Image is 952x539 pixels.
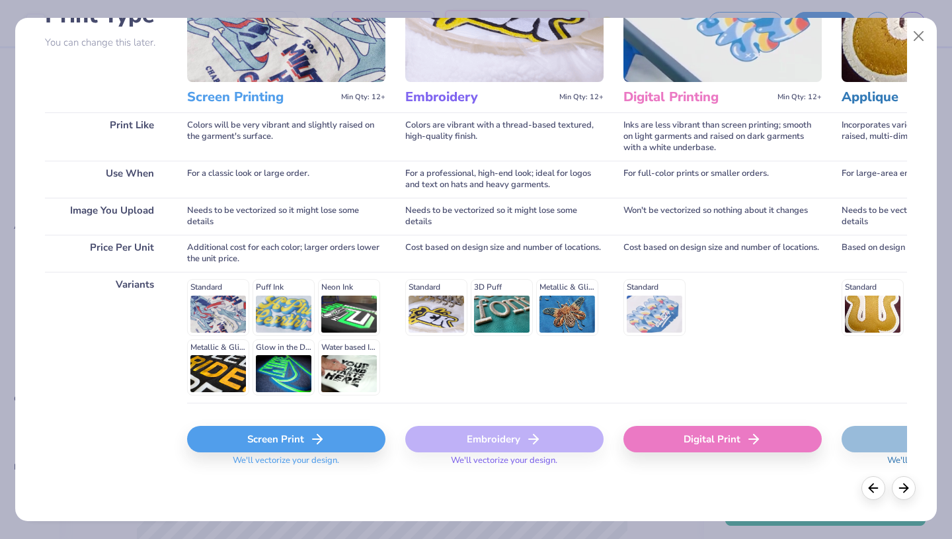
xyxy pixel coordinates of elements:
span: Min Qty: 12+ [341,93,385,102]
div: For a classic look or large order. [187,161,385,198]
span: We'll vectorize your design. [227,455,344,474]
div: Needs to be vectorized so it might lose some details [187,198,385,235]
span: Min Qty: 12+ [777,93,822,102]
span: Min Qty: 12+ [559,93,604,102]
div: Needs to be vectorized so it might lose some details [405,198,604,235]
div: Embroidery [405,426,604,452]
h3: Digital Printing [623,89,772,106]
div: Variants [45,272,167,403]
button: Close [906,24,932,49]
span: We'll vectorize your design. [446,455,563,474]
div: Colors will be very vibrant and slightly raised on the garment's surface. [187,112,385,161]
div: Cost based on design size and number of locations. [623,235,822,272]
div: Use When [45,161,167,198]
div: Cost based on design size and number of locations. [405,235,604,272]
h3: Screen Printing [187,89,336,106]
h3: Embroidery [405,89,554,106]
div: Additional cost for each color; larger orders lower the unit price. [187,235,385,272]
div: For a professional, high-end look; ideal for logos and text on hats and heavy garments. [405,161,604,198]
div: Colors are vibrant with a thread-based textured, high-quality finish. [405,112,604,161]
div: Image You Upload [45,198,167,235]
div: Screen Print [187,426,385,452]
div: Print Like [45,112,167,161]
div: For full-color prints or smaller orders. [623,161,822,198]
div: Price Per Unit [45,235,167,272]
div: Digital Print [623,426,822,452]
p: You can change this later. [45,37,167,48]
div: Inks are less vibrant than screen printing; smooth on light garments and raised on dark garments ... [623,112,822,161]
div: Won't be vectorized so nothing about it changes [623,198,822,235]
